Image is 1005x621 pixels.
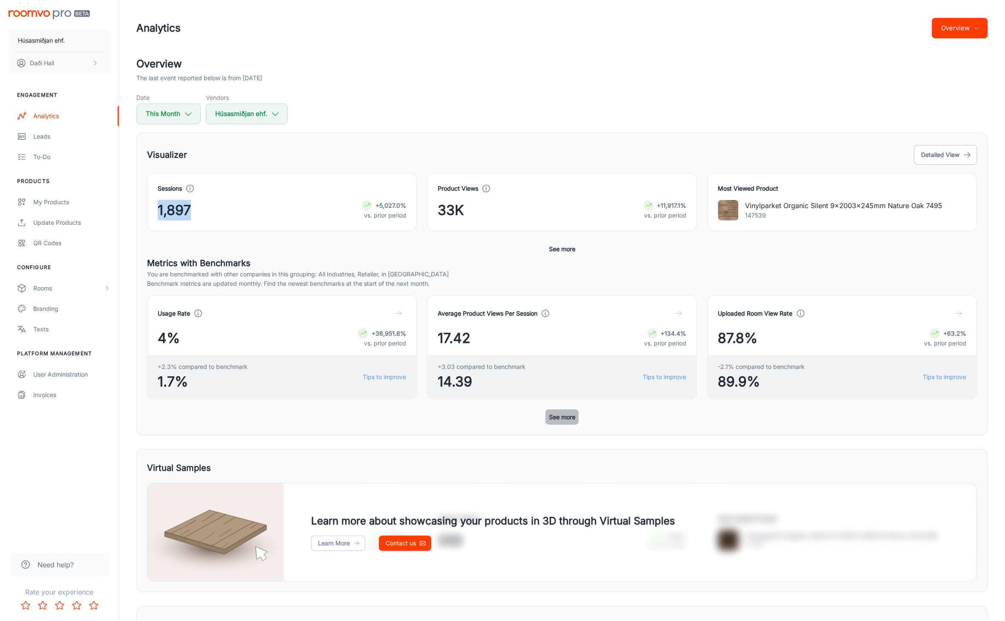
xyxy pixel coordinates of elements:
[33,218,110,227] div: Update Products
[206,104,288,124] button: Húsasmiðjan ehf.
[136,93,201,102] h5: Date
[33,197,110,207] div: My Products
[438,184,478,193] h4: Product Views
[85,597,102,614] button: Rate 5 star
[311,514,675,529] h4: Learn more about showcasing your products in 3D through Virtual Samples
[33,238,110,248] div: QR Codes
[745,211,943,220] p: 147539
[358,339,406,348] p: vs. prior period
[51,597,68,614] button: Rate 3 star
[147,257,977,270] h5: Metrics with Benchmarks
[147,279,977,288] p: Benchmark metrics are updated monthly. Find the newest benchmarks at the start of the next month.
[546,241,579,257] button: See more
[33,304,110,313] div: Branding
[718,309,793,318] h4: Uploaded Room View Rate
[18,36,65,45] p: Húsasmiðjan ehf.
[9,29,110,52] button: Húsasmiðjan ehf.
[718,328,758,348] span: 87.8%
[375,202,406,209] strong: +5,027.0%
[30,58,54,68] p: Daði Hall
[438,309,537,318] h4: Average Product Views Per Session
[34,597,51,614] button: Rate 2 star
[362,211,406,220] p: vs. prior period
[158,200,191,221] span: 1,897
[136,104,201,124] button: This Month
[914,145,977,165] button: Detailed View
[33,111,110,121] div: Analytics
[718,362,805,371] span: -2.1% compared to benchmark
[438,362,526,371] span: +3.03 compared to benchmark
[944,330,967,337] strong: +63.2%
[158,184,182,193] h4: Sessions
[68,597,85,614] button: Rate 4 star
[158,371,248,392] span: 1.7%
[136,56,988,72] h2: Overview
[33,370,110,379] div: User Administration
[661,330,687,337] strong: +134.4%
[33,132,110,141] div: Leads
[17,597,34,614] button: Rate 1 star
[147,148,187,161] h5: Visualizer
[158,328,180,348] span: 4%
[657,202,687,209] strong: +11,917.1%
[311,536,365,551] a: Learn More
[644,339,687,348] p: vs. prior period
[718,200,739,221] img: Vinylparket Organic Silent 9x2003x245mm Nature Oak 7495
[718,371,805,392] span: 89.9%
[136,20,181,36] h1: Analytics
[363,372,406,382] a: Tips to improve
[372,330,406,337] strong: +36,951.8%
[438,328,471,348] span: 17.42
[38,560,74,570] span: Need help?
[9,10,90,19] img: Roomvo PRO Beta
[644,211,687,220] p: vs. prior period
[33,284,104,293] div: Rooms
[745,200,943,211] p: Vinylparket Organic Silent 9x2003x245mm Nature Oak 7495
[924,339,967,348] p: vs. prior period
[206,93,288,102] h5: Vendors
[438,200,464,221] span: 33K
[158,362,248,371] span: +2.3% compared to benchmark
[147,461,211,474] h5: Virtual Samples
[147,270,977,279] p: You are benchmarked with other companies in this grouping: All Industries, Retailer, in [GEOGRAPH...
[136,73,262,83] p: The last event reported below is from [DATE]
[718,184,967,193] h4: Most Viewed Product
[9,52,110,74] button: Daði Hall
[546,409,579,425] button: See more
[33,325,110,334] div: Texts
[158,309,190,318] h4: Usage Rate
[932,18,988,38] button: Overview
[7,587,112,597] p: Rate your experience
[923,372,967,382] a: Tips to improve
[643,372,687,382] a: Tips to improve
[33,152,110,162] div: To-do
[33,390,110,400] div: Invoices
[379,536,431,551] a: Contact us
[438,371,526,392] span: 14.39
